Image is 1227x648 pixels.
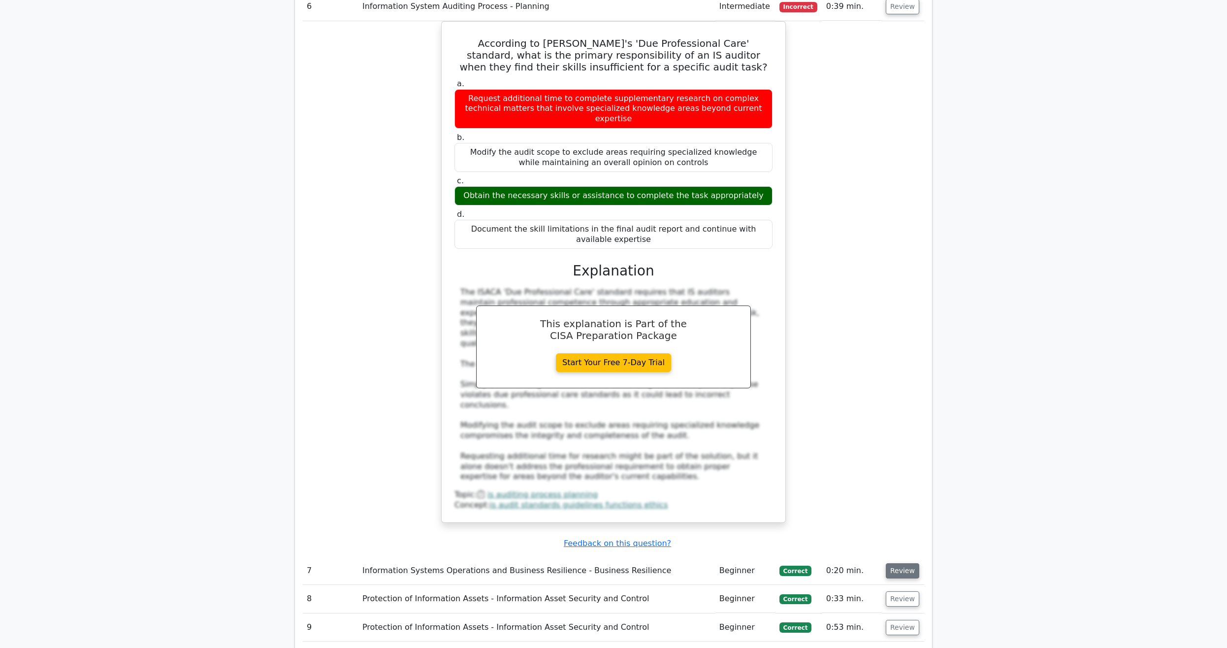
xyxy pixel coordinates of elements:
[715,585,775,613] td: Beginner
[457,176,464,185] span: c.
[358,585,715,613] td: Protection of Information Assets - Information Asset Security and Control
[454,220,773,249] div: Document the skill limitations in the final audit report and continue with available expertise
[779,622,811,632] span: Correct
[457,133,464,142] span: b.
[453,37,774,73] h5: According to [PERSON_NAME]'s 'Due Professional Care' standard, what is the primary responsibility...
[886,591,919,607] button: Review
[779,566,811,576] span: Correct
[460,263,767,279] h3: Explanation
[779,594,811,604] span: Correct
[822,557,882,585] td: 0:20 min.
[303,557,358,585] td: 7
[454,186,773,205] div: Obtain the necessary skills or assistance to complete the task appropriately
[886,563,919,579] button: Review
[556,353,671,372] a: Start Your Free 7-Day Trial
[457,209,464,219] span: d.
[303,614,358,642] td: 9
[715,614,775,642] td: Beginner
[454,143,773,172] div: Modify the audit scope to exclude areas requiring specialized knowledge while maintaining an over...
[457,79,464,88] span: a.
[490,500,668,510] a: is audit standards guidelines functions ethics
[303,585,358,613] td: 8
[454,490,773,500] div: Topic:
[460,287,767,482] div: The ISACA 'Due Professional Care' standard requires that IS auditors maintain professional compet...
[564,539,671,548] a: Feedback on this question?
[358,557,715,585] td: Information Systems Operations and Business Resilience - Business Resilience
[822,614,882,642] td: 0:53 min.
[886,620,919,635] button: Review
[779,2,817,12] span: Incorrect
[822,585,882,613] td: 0:33 min.
[358,614,715,642] td: Protection of Information Assets - Information Asset Security and Control
[454,500,773,511] div: Concept:
[454,89,773,129] div: Request additional time to complete supplementary research on complex technical matters that invo...
[487,490,598,499] a: is auditing process planning
[715,557,775,585] td: Beginner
